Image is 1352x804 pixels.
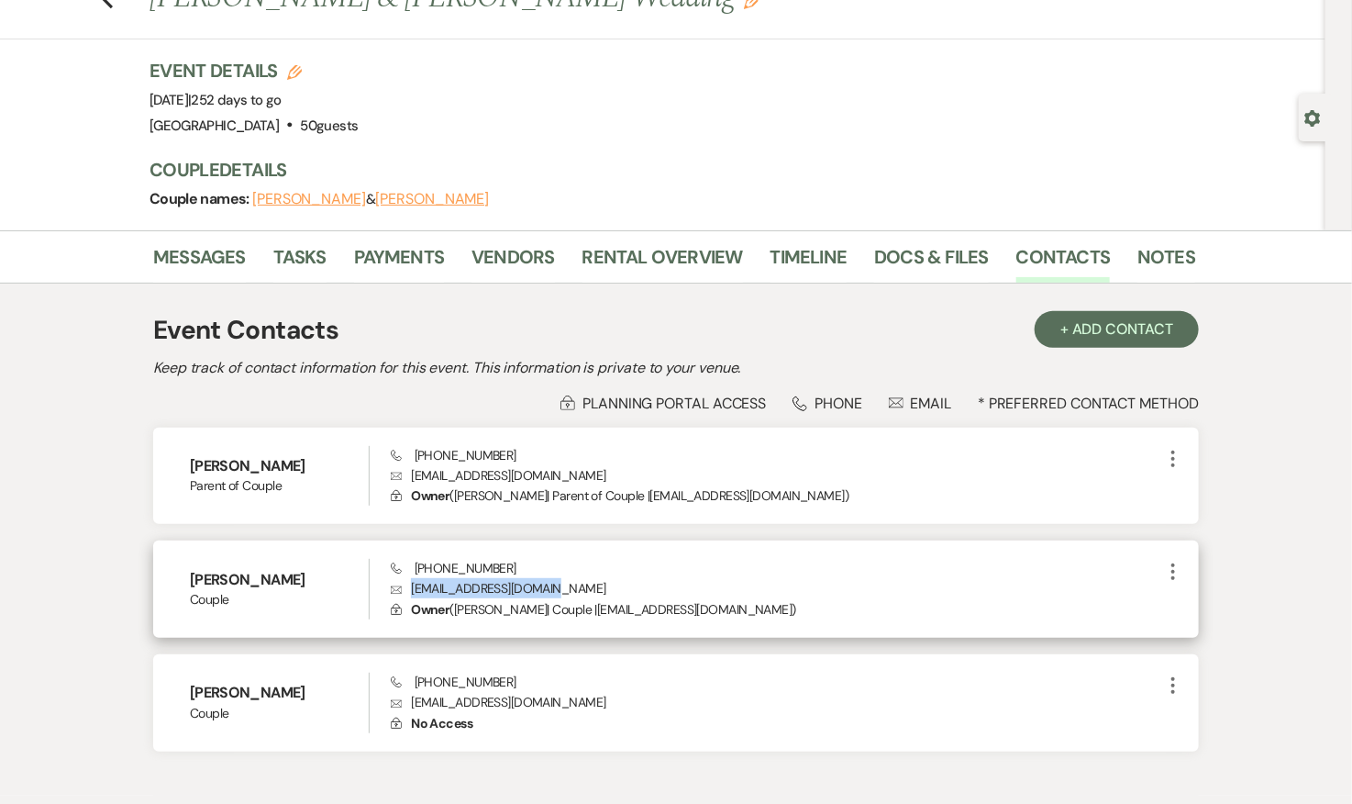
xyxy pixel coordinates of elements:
[150,91,282,109] span: [DATE]
[188,91,281,109] span: |
[153,311,338,350] h1: Event Contacts
[190,683,369,703] h6: [PERSON_NAME]
[301,117,359,135] span: 50 guests
[375,192,489,207] button: [PERSON_NAME]
[190,476,369,496] span: Parent of Couple
[190,590,369,609] span: Couple
[582,242,743,283] a: Rental Overview
[153,394,1199,413] div: * Preferred Contact Method
[252,190,489,208] span: &
[391,447,516,463] span: [PHONE_NUMBER]
[411,487,449,504] span: Owner
[889,394,952,413] div: Email
[391,486,1162,506] p: ( [PERSON_NAME] | Parent of Couple | [EMAIL_ADDRESS][DOMAIN_NAME] )
[190,704,369,723] span: Couple
[150,157,1177,183] h3: Couple Details
[1035,311,1199,348] button: + Add Contact
[150,117,279,135] span: [GEOGRAPHIC_DATA]
[1016,242,1111,283] a: Contacts
[560,394,766,413] div: Planning Portal Access
[153,242,246,283] a: Messages
[192,91,282,109] span: 252 days to go
[391,578,1162,598] p: [EMAIL_ADDRESS][DOMAIN_NAME]
[792,394,862,413] div: Phone
[153,357,1199,379] h2: Keep track of contact information for this event. This information is private to your venue.
[391,599,1162,620] p: ( [PERSON_NAME] | Couple | [EMAIL_ADDRESS][DOMAIN_NAME] )
[190,570,369,590] h6: [PERSON_NAME]
[391,465,1162,486] p: [EMAIL_ADDRESS][DOMAIN_NAME]
[150,58,358,84] h3: Event Details
[391,560,516,576] span: [PHONE_NUMBER]
[1304,108,1321,126] button: Open lead details
[411,601,449,618] span: Owner
[1137,242,1195,283] a: Notes
[471,242,554,283] a: Vendors
[770,242,848,283] a: Timeline
[252,192,366,207] button: [PERSON_NAME]
[273,242,327,283] a: Tasks
[874,242,988,283] a: Docs & Files
[190,456,369,476] h6: [PERSON_NAME]
[150,189,252,208] span: Couple names:
[391,692,1162,712] p: [EMAIL_ADDRESS][DOMAIN_NAME]
[411,715,472,731] span: No Access
[391,674,516,690] span: [PHONE_NUMBER]
[354,242,445,283] a: Payments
